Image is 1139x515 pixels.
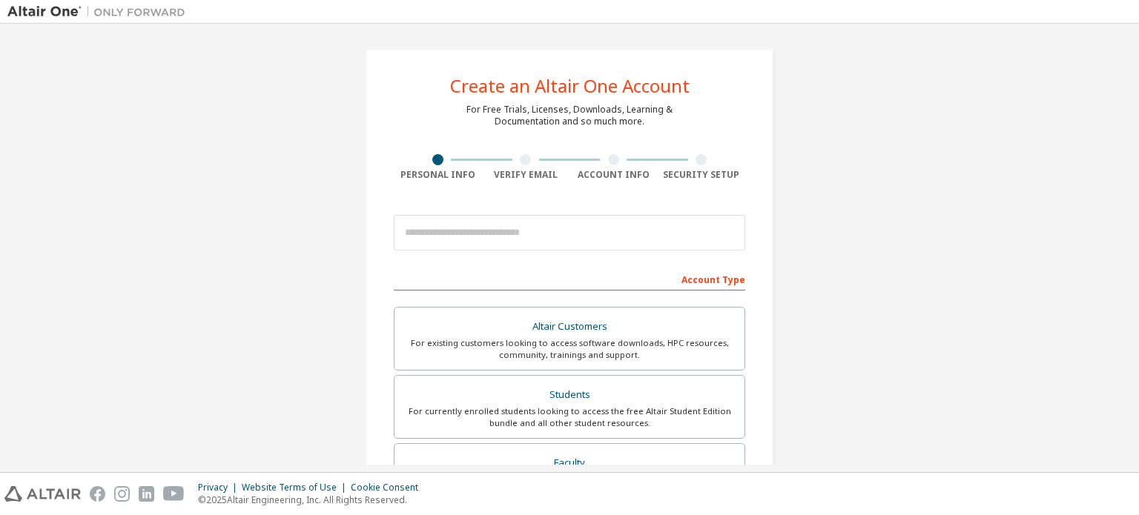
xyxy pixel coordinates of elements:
div: Privacy [198,482,242,494]
div: Personal Info [394,169,482,181]
img: youtube.svg [163,486,185,502]
img: altair_logo.svg [4,486,81,502]
img: Altair One [7,4,193,19]
img: linkedin.svg [139,486,154,502]
div: Create an Altair One Account [450,77,690,95]
div: Account Type [394,267,745,290]
div: Website Terms of Use [242,482,351,494]
div: For existing customers looking to access software downloads, HPC resources, community, trainings ... [403,337,736,361]
img: facebook.svg [90,486,105,502]
div: For currently enrolled students looking to access the free Altair Student Edition bundle and all ... [403,405,736,429]
div: For Free Trials, Licenses, Downloads, Learning & Documentation and so much more. [466,104,673,127]
div: Students [403,385,736,405]
div: Verify Email [482,169,570,181]
div: Faculty [403,453,736,474]
div: Account Info [569,169,658,181]
div: Cookie Consent [351,482,427,494]
img: instagram.svg [114,486,130,502]
div: Security Setup [658,169,746,181]
div: Altair Customers [403,316,736,337]
p: © 2025 Altair Engineering, Inc. All Rights Reserved. [198,494,427,506]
